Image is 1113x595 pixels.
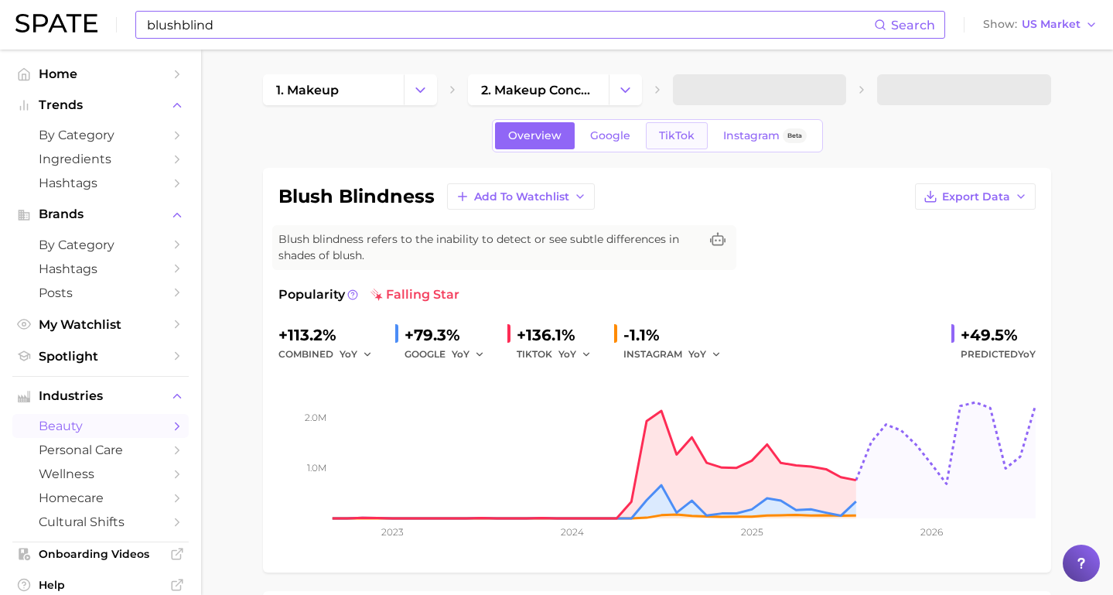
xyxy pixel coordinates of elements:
[39,578,162,592] span: Help
[590,129,630,142] span: Google
[561,526,584,538] tspan: 2024
[12,462,189,486] a: wellness
[891,18,935,32] span: Search
[577,122,644,149] a: Google
[517,323,602,347] div: +136.1%
[508,129,562,142] span: Overview
[145,12,874,38] input: Search here for a brand, industry, or ingredient
[12,313,189,337] a: My Watchlist
[405,323,495,347] div: +79.3%
[39,419,162,433] span: beauty
[12,385,189,408] button: Industries
[558,347,576,361] span: YoY
[979,15,1101,35] button: ShowUS Market
[468,74,609,105] a: 2. makeup concerns
[12,233,189,257] a: by Category
[688,345,722,364] button: YoY
[340,347,357,361] span: YoY
[659,129,695,142] span: TikTok
[12,203,189,226] button: Brands
[495,122,575,149] a: Overview
[1022,20,1081,29] span: US Market
[915,183,1036,210] button: Export Data
[278,345,383,364] div: combined
[39,443,162,457] span: personal care
[340,345,373,364] button: YoY
[517,345,602,364] div: TIKTOK
[278,286,345,304] span: Popularity
[39,152,162,166] span: Ingredients
[452,347,469,361] span: YoY
[15,14,97,32] img: SPATE
[741,526,763,538] tspan: 2025
[558,345,592,364] button: YoY
[646,122,708,149] a: TikTok
[12,510,189,534] a: cultural shifts
[710,122,820,149] a: InstagramBeta
[276,83,339,97] span: 1. makeup
[370,289,383,301] img: falling star
[12,94,189,117] button: Trends
[481,83,596,97] span: 2. makeup concerns
[12,542,189,566] a: Onboarding Videos
[39,67,162,81] span: Home
[12,438,189,462] a: personal care
[39,128,162,142] span: by Category
[12,62,189,86] a: Home
[370,286,459,304] span: falling star
[1018,348,1036,360] span: YoY
[12,281,189,305] a: Posts
[12,257,189,281] a: Hashtags
[12,414,189,438] a: beauty
[474,190,569,203] span: Add to Watchlist
[39,349,162,364] span: Spotlight
[961,345,1036,364] span: Predicted
[39,176,162,190] span: Hashtags
[609,74,642,105] button: Change Category
[688,347,706,361] span: YoY
[942,190,1010,203] span: Export Data
[39,389,162,403] span: Industries
[263,74,404,105] a: 1. makeup
[723,129,780,142] span: Instagram
[39,515,162,529] span: cultural shifts
[39,238,162,252] span: by Category
[39,207,162,221] span: Brands
[12,486,189,510] a: homecare
[404,74,437,105] button: Change Category
[39,491,162,505] span: homecare
[39,262,162,276] span: Hashtags
[447,183,595,210] button: Add to Watchlist
[623,345,732,364] div: INSTAGRAM
[983,20,1017,29] span: Show
[452,345,485,364] button: YoY
[623,323,732,347] div: -1.1%
[39,317,162,332] span: My Watchlist
[381,526,404,538] tspan: 2023
[278,187,435,206] h1: blush blindness
[39,98,162,112] span: Trends
[12,171,189,195] a: Hashtags
[405,345,495,364] div: GOOGLE
[39,547,162,561] span: Onboarding Videos
[39,467,162,481] span: wellness
[787,129,802,142] span: Beta
[961,323,1036,347] div: +49.5%
[920,526,943,538] tspan: 2026
[278,231,699,264] span: Blush blindness refers to the inability to detect or see subtle differences in shades of blush.
[12,344,189,368] a: Spotlight
[278,323,383,347] div: +113.2%
[12,123,189,147] a: by Category
[12,147,189,171] a: Ingredients
[39,286,162,300] span: Posts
